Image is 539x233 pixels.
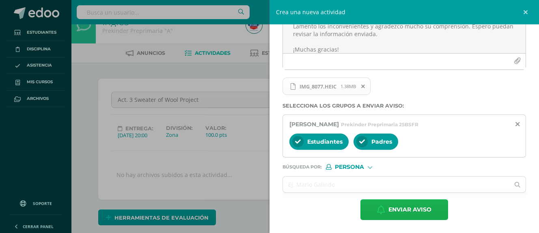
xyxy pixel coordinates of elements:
span: [PERSON_NAME] [289,121,339,128]
span: Remover archivo [356,82,370,91]
span: Enviar aviso [388,200,431,220]
div: [object Object] [326,164,387,170]
span: Búsqueda por : [282,165,322,169]
span: IMG_8077.HEIC [282,78,371,95]
span: Persona [335,165,364,169]
textarea: Buen día, papitos: El día de [DATE] se entregó una comunicación, pero para ese momento Pre-Primar... [283,13,526,53]
span: Estudiantes [307,138,343,145]
input: Ej. Mario Galindo [283,177,509,192]
span: 1.38MB [341,83,356,89]
span: Prekinder Preprimaria 25BSFR [341,121,418,127]
button: Enviar aviso [360,199,448,220]
span: IMG_8077.HEIC [295,83,341,90]
label: Selecciona los grupos a enviar aviso : [282,103,526,109]
span: Padres [371,138,392,145]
